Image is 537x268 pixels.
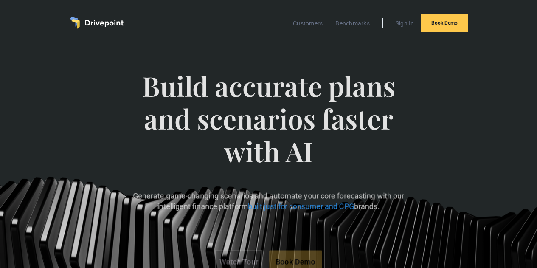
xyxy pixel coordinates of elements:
[248,202,354,211] span: built just for consumer and CPG
[421,14,468,32] a: Book Demo
[69,17,124,29] a: home
[118,191,419,212] p: Generate game-changing scenarios and automate your core forecasting with our intelligent finance ...
[331,18,374,29] a: Benchmarks
[289,18,327,29] a: Customers
[391,18,419,29] a: Sign In
[118,70,419,184] span: Build accurate plans and scenarios faster with AI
